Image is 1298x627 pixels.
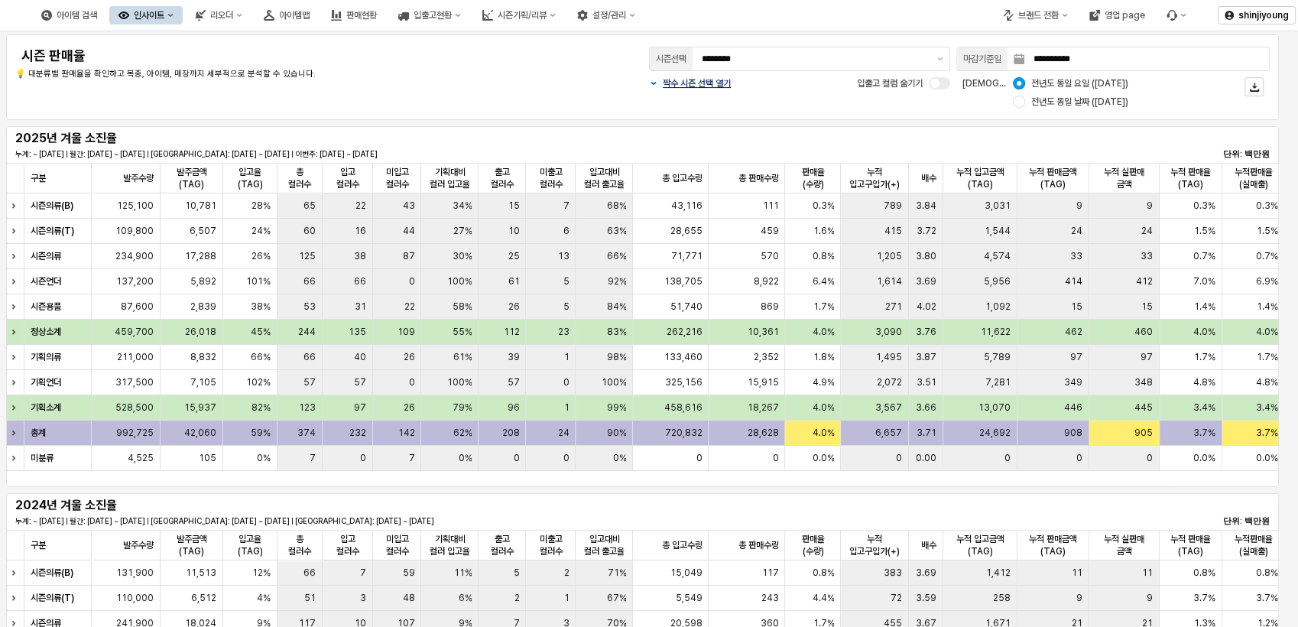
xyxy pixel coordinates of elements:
[1065,275,1082,288] span: 414
[6,294,26,319] div: Expand row
[446,275,472,288] span: 100%
[303,200,316,212] span: 65
[452,326,472,338] span: 55%
[661,539,702,551] span: 총 입고수량
[985,301,1011,313] span: 1,092
[949,166,1011,190] span: 누적 입고금액(TAG)
[403,401,414,414] span: 26
[877,250,902,262] span: 1,205
[6,446,26,470] div: Expand row
[427,166,472,190] span: 기획대비 컬러 입고율
[762,200,778,212] span: 111
[1228,166,1278,190] span: 누적판매율(실매출)
[1141,250,1153,262] span: 33
[917,376,936,388] span: 3.51
[408,376,414,388] span: 0
[1165,148,1270,161] p: 단위: 백만원
[251,225,271,237] span: 24%
[6,586,26,610] div: Expand row
[1256,200,1278,212] span: 0.3%
[1256,376,1278,388] span: 4.8%
[812,200,834,212] span: 0.3%
[812,326,834,338] span: 4.0%
[649,77,731,89] button: 짝수 시즌 선택 열기
[452,250,472,262] span: 30%
[6,421,26,445] div: Expand row
[1134,401,1153,414] span: 445
[284,533,316,557] span: 총 컬러수
[812,250,834,262] span: 0.8%
[403,351,414,363] span: 26
[379,166,414,190] span: 미입고 컬러수
[1031,96,1128,108] span: 전년도 동일 날짜 ([DATE])
[184,401,216,414] span: 15,937
[6,244,26,268] div: Expand row
[508,250,519,262] span: 25
[1031,77,1128,89] span: 전년도 동일 요일 ([DATE])
[592,10,626,21] div: 설정/관리
[747,401,778,414] span: 18,267
[31,539,46,551] span: 구분
[355,200,366,212] span: 22
[1193,326,1215,338] span: 4.0%
[167,533,216,557] span: 발주금액(TAG)
[1193,200,1215,212] span: 0.3%
[1080,6,1154,24] button: 영업 page
[1141,225,1153,237] span: 24
[427,533,472,557] span: 기획대비 컬러 입고율
[303,301,316,313] span: 53
[1194,225,1215,237] span: 1.5%
[453,351,472,363] span: 61%
[1193,401,1215,414] span: 3.4%
[1194,301,1215,313] span: 1.4%
[303,376,316,388] span: 57
[1193,376,1215,388] span: 4.8%
[190,376,216,388] span: 7,105
[916,200,936,212] span: 3.84
[15,68,538,81] p: 💡 대분류별 판매율을 확인하고 복종, 아이템, 매장까지 세부적으로 분석할 수 있습니다.
[279,10,310,21] div: 아이템맵
[916,250,936,262] span: 3.80
[251,200,271,212] span: 28%
[666,326,702,338] span: 262,216
[563,376,569,388] span: 0
[1257,351,1278,363] span: 1.7%
[246,376,271,388] span: 102%
[1256,275,1278,288] span: 6.9%
[508,200,519,212] span: 15
[847,166,902,190] span: 누적 입고구입가(+)
[186,6,251,24] button: 리오더
[109,6,183,24] button: 인사이트
[116,427,154,439] span: 992,725
[251,250,271,262] span: 26%
[813,225,834,237] span: 1.6%
[1070,351,1082,363] span: 97
[354,376,366,388] span: 57
[397,326,414,338] span: 109
[322,6,386,24] div: 판매현황
[1095,533,1153,557] span: 누적 실판매 금액
[1018,10,1059,21] div: 브랜드 전환
[115,376,154,388] span: 317,500
[985,200,1011,212] span: 3,031
[185,326,216,338] span: 26,018
[760,250,778,262] span: 570
[485,533,519,557] span: 출고 컬러수
[916,401,936,414] span: 3.66
[329,533,367,557] span: 입고 컬러수
[303,275,316,288] span: 66
[1193,250,1215,262] span: 0.7%
[303,225,316,237] span: 60
[670,250,702,262] span: 71,771
[664,401,702,414] span: 458,616
[1256,401,1278,414] span: 3.4%
[355,301,366,313] span: 31
[299,250,316,262] span: 125
[1141,351,1153,363] span: 97
[876,351,902,363] span: 1,495
[354,351,366,363] span: 40
[251,326,271,338] span: 45%
[255,6,319,24] button: 아이템맵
